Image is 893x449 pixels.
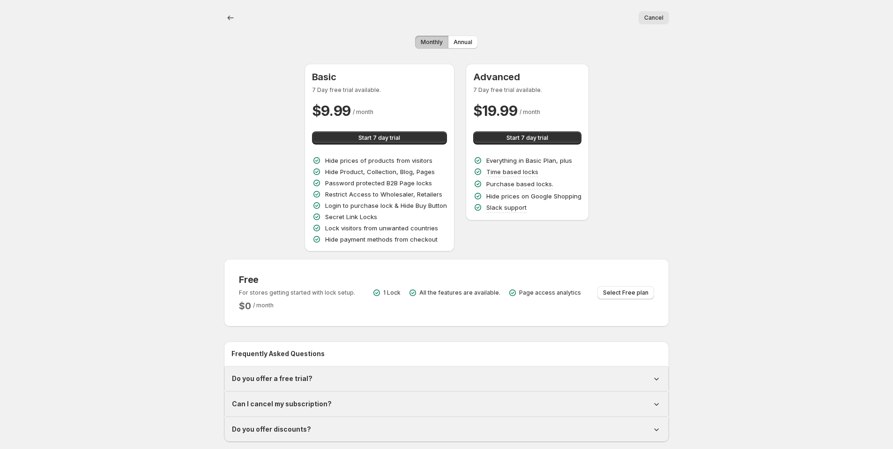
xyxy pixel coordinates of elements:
[486,203,527,212] p: Slack support
[473,86,581,94] p: 7 Day free trial available.
[325,212,377,221] p: Secret Link Locks
[312,101,351,120] h2: $ 9.99
[454,38,472,46] span: Annual
[232,374,313,383] h1: Do you offer a free trial?
[239,289,355,297] p: For stores getting started with lock setup.
[473,71,581,83] h3: Advanced
[325,201,447,210] p: Login to purchase lock & Hide Buy Button
[358,134,400,142] span: Start 7 day trial
[312,131,447,145] button: Start 7 day trial
[325,223,438,233] p: Lock visitors from unwanted countries
[486,179,553,189] p: Purchase based locks.
[415,36,448,49] button: Monthly
[506,134,548,142] span: Start 7 day trial
[253,302,274,309] span: / month
[232,425,311,434] h1: Do you offer discounts?
[639,11,669,24] button: Cancel
[473,101,518,120] h2: $ 19.99
[224,11,237,24] button: Back
[325,167,435,176] p: Hide Product, Collection, Blog, Pages
[383,289,401,297] p: 1 Lock
[603,289,648,297] span: Select Free plan
[448,36,478,49] button: Annual
[644,14,663,22] span: Cancel
[232,399,332,409] h1: Can I cancel my subscription?
[312,86,447,94] p: 7 Day free trial available.
[325,156,432,165] p: Hide prices of products from visitors
[239,274,355,285] h3: Free
[325,178,432,188] p: Password protected B2B Page locks
[231,349,662,358] h2: Frequently Asked Questions
[486,191,581,201] p: Hide prices on Google Shopping
[520,108,540,115] span: / month
[473,131,581,145] button: Start 7 day trial
[353,108,373,115] span: / month
[486,167,538,176] p: Time based locks
[325,235,438,244] p: Hide payment methods from checkout
[239,300,251,312] h2: $ 0
[419,289,500,297] p: All the features are available.
[597,286,654,299] button: Select Free plan
[312,71,447,83] h3: Basic
[325,190,442,199] p: Restrict Access to Wholesaler, Retailers
[421,38,443,46] span: Monthly
[519,289,581,297] p: Page access analytics
[486,156,572,165] p: Everything in Basic Plan, plus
